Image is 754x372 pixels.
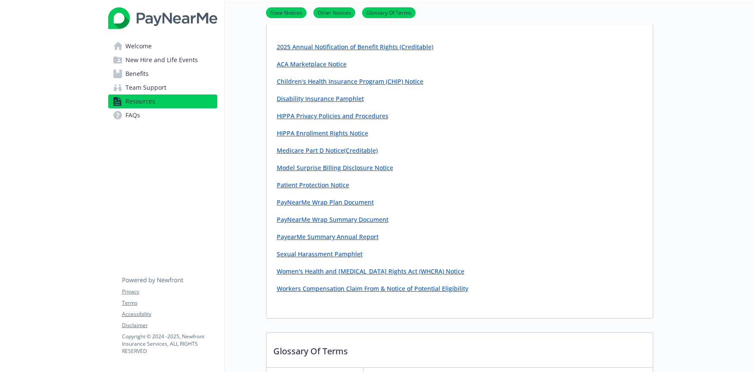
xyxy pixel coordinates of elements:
a: Disclaimer [122,322,217,329]
a: PayearMe Summary Annual Report [277,233,379,241]
a: Disability Insurance Pamphlet [277,95,364,103]
a: PayNearMe Wrap Plan Document [277,198,374,206]
a: HIPPA Privacy Policies and Procedures [277,112,388,120]
p: Copyright © 2024 - 2025 , Newfront Insurance Services, ALL RIGHTS RESERVED [122,333,217,355]
a: 2025 Annual Notification of Benefit Rights (Creditable) [277,43,433,51]
a: Model Surprise Billing Disclosure Notice [277,164,393,172]
a: HIPPA Enrollment Rights Notice [277,129,368,137]
a: Medicare Part D Notice [277,146,344,154]
a: Glossary Of Terms [362,8,416,16]
a: Resources [108,95,217,108]
div: Other Notices [266,35,653,318]
a: New Hire and Life Events [108,53,217,67]
span: Team Support [125,81,166,95]
a: State Notices [266,8,307,16]
span: Welcome [125,39,152,53]
a: ACA Marketplace Notice [277,60,347,68]
a: Privacy [122,288,217,296]
a: Children's Health Insurance Program (CHIP) Notice [277,77,423,85]
span: Benefits [125,67,149,81]
a: Accessibility [122,310,217,318]
a: Patient Protection Notice [277,181,349,189]
a: Sexual Harassment Pamphlet [277,250,363,258]
a: Benefits [108,67,217,81]
p: Glossary Of Terms [266,333,653,365]
span: New Hire and Life Events [125,53,198,67]
a: FAQs [108,108,217,122]
a: Other Notices [313,8,355,16]
a: Women's Health and [MEDICAL_DATA] Rights Act (WHCRA) Notice [277,267,464,275]
a: PayNearMe Wrap Summary Document [277,215,388,224]
a: Team Support [108,81,217,95]
span: FAQs [125,108,140,122]
a: Workers Compensation Claim From & Notice of Potential Eligibility [277,284,468,293]
span: Resources [125,95,155,108]
a: (Creditable) [344,146,378,154]
a: Welcome [108,39,217,53]
a: Terms [122,299,217,307]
